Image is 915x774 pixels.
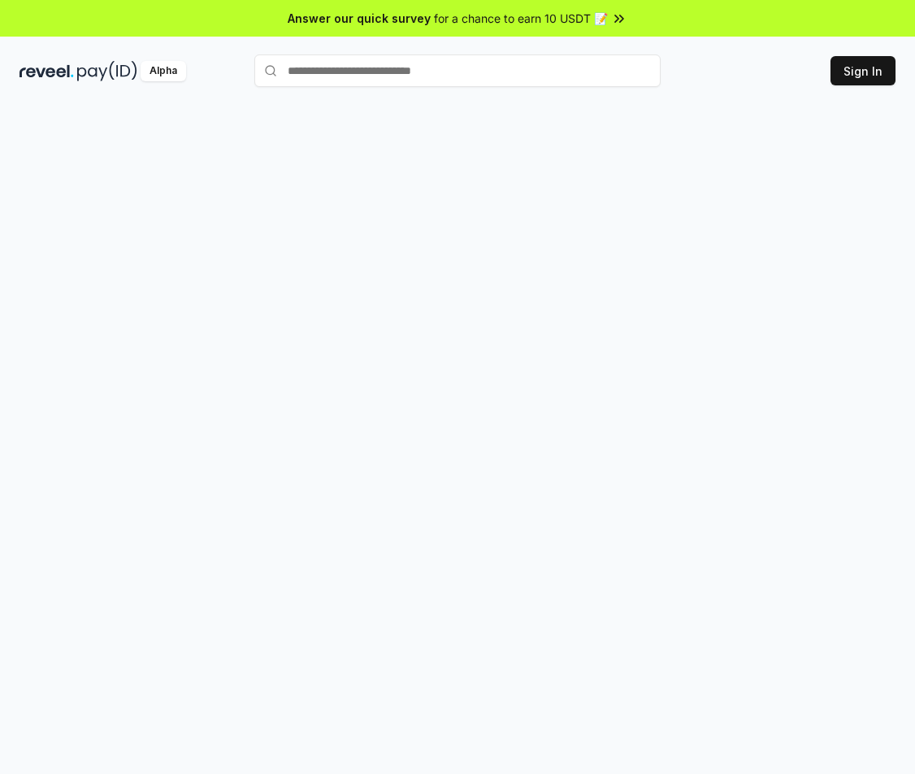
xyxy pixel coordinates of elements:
div: Alpha [141,61,186,81]
img: pay_id [77,61,137,81]
span: Answer our quick survey [288,10,431,27]
button: Sign In [830,56,895,85]
img: reveel_dark [20,61,74,81]
span: for a chance to earn 10 USDT 📝 [434,10,608,27]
